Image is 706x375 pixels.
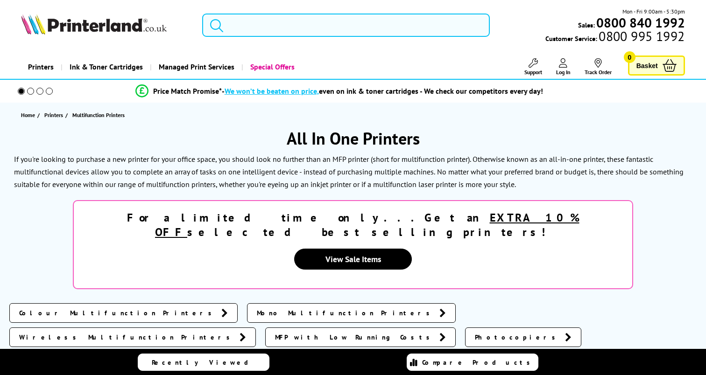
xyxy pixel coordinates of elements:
[578,21,595,29] span: Sales:
[595,18,685,27] a: 0800 840 1992
[624,51,635,63] span: 0
[61,55,150,79] a: Ink & Toner Cartridges
[475,333,560,342] span: Photocopiers
[247,303,456,323] a: Mono Multifunction Printers
[636,59,658,72] span: Basket
[225,86,319,96] span: We won’t be beaten on price,
[19,308,217,318] span: Colour Multifunction Printers
[152,358,258,367] span: Recently Viewed
[275,333,435,342] span: MFP with Low Running Costs
[19,333,235,342] span: Wireless Multifunction Printers
[556,69,571,76] span: Log In
[596,14,685,31] b: 0800 840 1992
[465,327,581,347] a: Photocopiers
[294,249,412,270] a: View Sale Items
[5,83,673,99] li: modal_Promise
[556,58,571,76] a: Log In
[44,110,63,120] span: Printers
[9,327,256,347] a: Wireless Multifunction Printers
[222,86,543,96] div: - even on ink & toner cartridges - We check our competitors every day!
[9,303,238,323] a: Colour Multifunction Printers
[72,111,125,118] span: Multifunction Printers
[545,32,685,43] span: Customer Service:
[524,69,542,76] span: Support
[407,354,538,371] a: Compare Products
[585,58,612,76] a: Track Order
[9,127,697,149] h1: All In One Printers
[70,55,143,79] span: Ink & Toner Cartridges
[14,154,653,176] p: If you're looking to purchase a new printer for your office space, you should look no further tha...
[21,55,61,79] a: Printers
[265,327,456,347] a: MFP with Low Running Costs
[597,32,685,41] span: 0800 995 1992
[622,7,685,16] span: Mon - Fri 9:00am - 5:30pm
[127,210,579,239] strong: For a limited time only...Get an selected best selling printers!
[138,354,269,371] a: Recently Viewed
[21,110,37,120] a: Home
[524,58,542,76] a: Support
[155,210,579,239] u: EXTRA 10% OFF
[150,55,241,79] a: Managed Print Services
[44,110,65,120] a: Printers
[153,86,222,96] span: Price Match Promise*
[257,308,435,318] span: Mono Multifunction Printers
[241,55,302,79] a: Special Offers
[422,358,535,367] span: Compare Products
[21,14,167,35] img: Printerland Logo
[21,14,190,36] a: Printerland Logo
[628,56,685,76] a: Basket 0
